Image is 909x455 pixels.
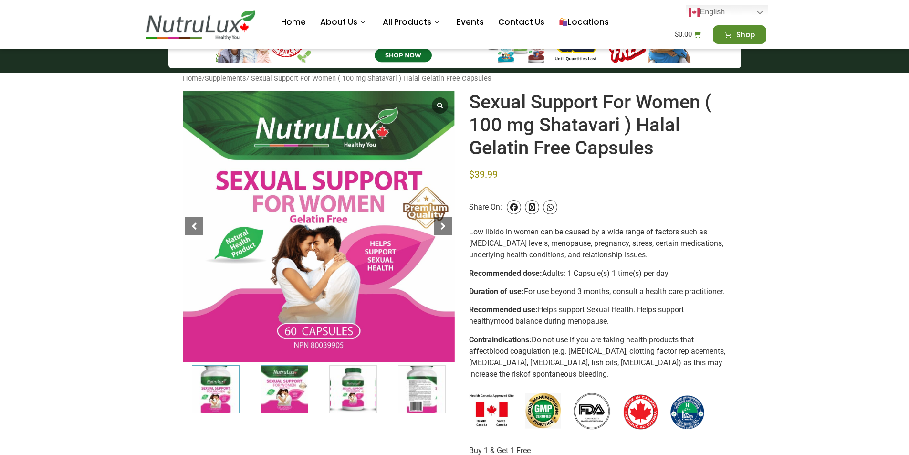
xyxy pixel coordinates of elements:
span: [MEDICAL_DATA], [MEDICAL_DATA], fish oils, [MEDICAL_DATA]) as this may increase the risk [469,358,722,379]
span: $ [469,169,474,180]
img: 🛍️ [559,18,567,26]
a: Home [183,74,202,83]
a: Contact Us [491,3,552,42]
div: 1 / 7 [183,365,249,413]
img: en [689,7,700,18]
p: Low libido in women can be caused by a wide range of factors such as [MEDICAL_DATA] levels, menop... [469,226,727,261]
b: Duration of use: [469,287,524,296]
a: Locations [552,3,616,42]
bdi: 39.99 [469,169,498,180]
span: Helps support Sexual Health. Helps support healthy [469,305,684,326]
div: 2 / 7 [251,365,317,413]
bdi: 0.00 [675,30,692,39]
b: Recommended dose: [469,269,542,278]
a: $0.00 [663,25,713,44]
a: Supplements [205,74,246,83]
div: 4 / 7 [389,365,455,413]
a: Events [449,3,491,42]
nav: Breadcrumb [183,73,727,84]
span: $ [675,30,679,39]
div: 3 / 7 [320,365,386,413]
span: For use beyond 3 months, consult a health care practitioner. [524,287,724,296]
a: Home [274,3,313,42]
span: of spontaneous bleeding. [523,370,609,379]
a: English [686,5,768,20]
b: Recommended use: [469,305,538,314]
span: Shop [736,31,755,38]
span: mood balance during menopause. [494,317,609,326]
span: blood coagulation (e.g. [MEDICAL_DATA], clotting factor replacements, [489,347,725,356]
b: Contraindications: [469,335,532,344]
span: Share On: [469,188,502,226]
a: About Us [313,3,376,42]
span: Adults: 1 Capsule(s) 1 time(s) per day. [542,269,670,278]
a: All Products [376,3,449,42]
span: Do not use if you are taking health products that affect [469,335,694,356]
h1: Sexual Support For Women ( 100 mg Shatavari ) Halal Gelatin Free Capsules [469,91,727,159]
a: Shop [713,25,766,44]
